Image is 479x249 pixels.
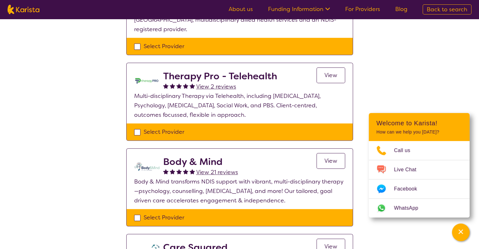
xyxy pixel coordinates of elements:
[190,169,195,174] img: fullstar
[423,4,471,14] a: Back to search
[134,6,345,34] p: Health & Harmony Rehab Group is a nationwide leader in [GEOGRAPHIC_DATA], multidisciplinary allie...
[229,5,253,13] a: About us
[134,177,345,205] p: Body & Mind transforms NDIS support with vibrant, multi-disciplinary therapy—psychology, counsell...
[196,168,238,176] span: View 21 reviews
[369,141,470,218] ul: Choose channel
[190,83,195,88] img: fullstar
[183,169,188,174] img: fullstar
[324,157,337,165] span: View
[394,203,426,213] span: WhatsApp
[170,169,175,174] img: fullstar
[452,224,470,241] button: Channel Menu
[394,146,418,155] span: Call us
[163,169,168,174] img: fullstar
[345,5,380,13] a: For Providers
[316,153,345,169] a: View
[8,5,39,14] img: Karista logo
[163,156,238,167] h2: Body & Mind
[196,83,236,90] span: View 2 reviews
[376,129,462,135] p: How can we help you [DATE]?
[176,83,182,88] img: fullstar
[196,167,238,177] a: View 21 reviews
[394,165,424,174] span: Live Chat
[369,113,470,218] div: Channel Menu
[176,169,182,174] img: fullstar
[427,6,467,13] span: Back to search
[369,199,470,218] a: Web link opens in a new tab.
[394,184,425,194] span: Facebook
[196,82,236,91] a: View 2 reviews
[170,83,175,88] img: fullstar
[134,156,159,177] img: qmpolprhjdhzpcuekzqg.svg
[163,83,168,88] img: fullstar
[134,71,159,91] img: lehxprcbtunjcwin5sb4.jpg
[163,71,277,82] h2: Therapy Pro - Telehealth
[316,67,345,83] a: View
[395,5,408,13] a: Blog
[183,83,188,88] img: fullstar
[324,71,337,79] span: View
[268,5,330,13] a: Funding Information
[134,91,345,120] p: Multi-disciplinary Therapy via Telehealth, including [MEDICAL_DATA], Psychology, [MEDICAL_DATA], ...
[376,119,462,127] h2: Welcome to Karista!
